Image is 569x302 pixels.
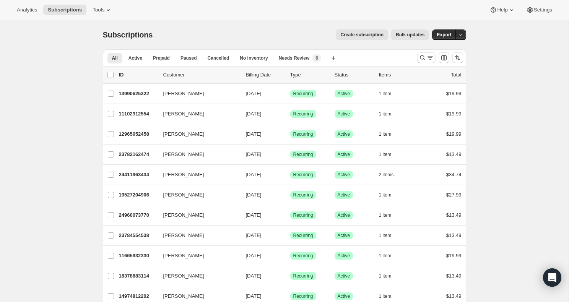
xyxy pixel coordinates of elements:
[159,209,235,221] button: [PERSON_NAME]
[163,211,204,219] span: [PERSON_NAME]
[293,91,313,97] span: Recurring
[163,252,204,260] span: [PERSON_NAME]
[119,169,462,180] div: 24411963434[PERSON_NAME][DATE]SuccessRecurringSuccessActive2 items$34.74
[446,232,462,238] span: $13.49
[163,292,204,300] span: [PERSON_NAME]
[451,71,461,79] p: Total
[293,232,313,239] span: Recurring
[315,55,318,61] span: 6
[396,32,424,38] span: Bulk updates
[379,172,394,178] span: 2 items
[43,5,86,15] button: Subscriptions
[446,111,462,117] span: $19.99
[485,5,520,15] button: Help
[119,151,157,158] p: 23782162474
[17,7,37,13] span: Analytics
[119,109,462,119] div: 11102912554[PERSON_NAME][DATE]SuccessRecurringSuccessActive1 item$19.99
[327,53,340,63] button: Create new view
[338,151,350,157] span: Active
[379,149,400,160] button: 1 item
[452,52,463,63] button: Sort the results
[163,191,204,199] span: [PERSON_NAME]
[119,191,157,199] p: 19527204906
[88,5,117,15] button: Tools
[379,131,392,137] span: 1 item
[159,250,235,262] button: [PERSON_NAME]
[290,71,328,79] div: Type
[153,55,170,61] span: Prepaid
[119,90,157,97] p: 13990625322
[379,71,417,79] div: Items
[163,90,204,97] span: [PERSON_NAME]
[338,212,350,218] span: Active
[163,71,240,79] p: Customer
[12,5,42,15] button: Analytics
[338,172,350,178] span: Active
[119,272,157,280] p: 18378883114
[119,88,462,99] div: 13990625322[PERSON_NAME][DATE]SuccessRecurringSuccessActive1 item$19.99
[293,253,313,259] span: Recurring
[437,32,451,38] span: Export
[119,71,462,79] div: IDCustomerBilling DateTypeStatusItemsTotal
[379,190,400,200] button: 1 item
[163,110,204,118] span: [PERSON_NAME]
[338,192,350,198] span: Active
[293,131,313,137] span: Recurring
[293,273,313,279] span: Recurring
[379,291,400,302] button: 1 item
[163,130,204,138] span: [PERSON_NAME]
[246,192,262,198] span: [DATE]
[446,172,462,177] span: $34.74
[163,151,204,158] span: [PERSON_NAME]
[119,230,462,241] div: 23784554538[PERSON_NAME][DATE]SuccessRecurringSuccessActive1 item$13.49
[246,91,262,96] span: [DATE]
[48,7,82,13] span: Subscriptions
[246,172,262,177] span: [DATE]
[119,232,157,239] p: 23784554538
[293,293,313,299] span: Recurring
[497,7,507,13] span: Help
[338,253,350,259] span: Active
[119,129,462,140] div: 12965052458[PERSON_NAME][DATE]SuccessRecurringSuccessActive1 item$19.99
[379,111,392,117] span: 1 item
[159,189,235,201] button: [PERSON_NAME]
[159,169,235,181] button: [PERSON_NAME]
[293,151,313,157] span: Recurring
[379,271,400,281] button: 1 item
[159,148,235,161] button: [PERSON_NAME]
[379,91,392,97] span: 1 item
[246,131,262,137] span: [DATE]
[159,108,235,120] button: [PERSON_NAME]
[379,230,400,241] button: 1 item
[335,71,373,79] p: Status
[246,111,262,117] span: [DATE]
[159,88,235,100] button: [PERSON_NAME]
[446,151,462,157] span: $13.49
[439,52,449,63] button: Customize table column order and visibility
[208,55,229,61] span: Cancelled
[338,293,350,299] span: Active
[340,32,384,38] span: Create subscription
[119,71,157,79] p: ID
[119,130,157,138] p: 12965052458
[379,151,392,157] span: 1 item
[119,211,157,219] p: 24960073770
[522,5,557,15] button: Settings
[338,111,350,117] span: Active
[379,273,392,279] span: 1 item
[338,91,350,97] span: Active
[379,250,400,261] button: 1 item
[446,192,462,198] span: $27.99
[534,7,552,13] span: Settings
[119,252,157,260] p: 11665932330
[293,111,313,117] span: Recurring
[336,29,388,40] button: Create subscription
[119,171,157,179] p: 24411963434
[379,129,400,140] button: 1 item
[338,273,350,279] span: Active
[293,212,313,218] span: Recurring
[246,71,284,79] p: Billing Date
[103,31,153,39] span: Subscriptions
[180,55,197,61] span: Paused
[279,55,310,61] span: Needs Review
